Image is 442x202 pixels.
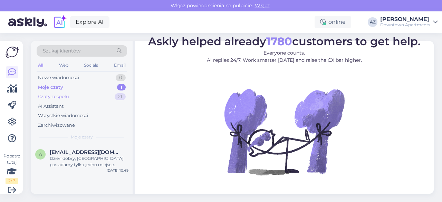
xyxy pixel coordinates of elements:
div: Email [113,61,127,70]
div: Wszystkie wiadomości [38,112,88,119]
span: Szukaj klientów [43,47,80,55]
a: Explore AI [70,16,109,28]
div: Zarchiwizowane [38,122,75,129]
div: Socials [83,61,99,70]
div: online [315,16,351,28]
p: Everyone counts. AI replies 24/7. Work smarter [DATE] and raise the CX bar higher. [148,49,421,64]
div: 21 [115,93,126,100]
span: a [39,152,42,157]
div: 0 [116,74,126,81]
span: Askly helped already customers to get help. [148,35,421,48]
div: 2 / 3 [6,178,18,184]
span: Włącz [253,2,272,9]
div: Czaty zespołu [38,93,69,100]
div: Nowe wiadomości [38,74,79,81]
div: Popatrz tutaj [6,153,18,184]
div: AI Assistant [38,103,64,110]
div: Web [58,61,70,70]
img: No Chat active [222,69,346,194]
div: Dzień dobry, [GEOGRAPHIC_DATA] posiadamy tylko jedno miejsce parkingowe [50,155,128,168]
b: 1780 [266,35,292,48]
div: Moje czaty [38,84,63,91]
img: Askly Logo [6,47,19,58]
div: AZ [368,17,377,27]
div: 1 [117,84,126,91]
span: Moje czaty [71,134,93,140]
div: [DATE] 10:49 [107,168,128,173]
span: agajudytka@o2.pl [50,149,122,155]
div: [PERSON_NAME] [380,17,430,22]
div: All [37,61,45,70]
img: explore-ai [52,15,67,29]
a: [PERSON_NAME]Downtown Apartments [380,17,438,28]
div: Downtown Apartments [380,22,430,28]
